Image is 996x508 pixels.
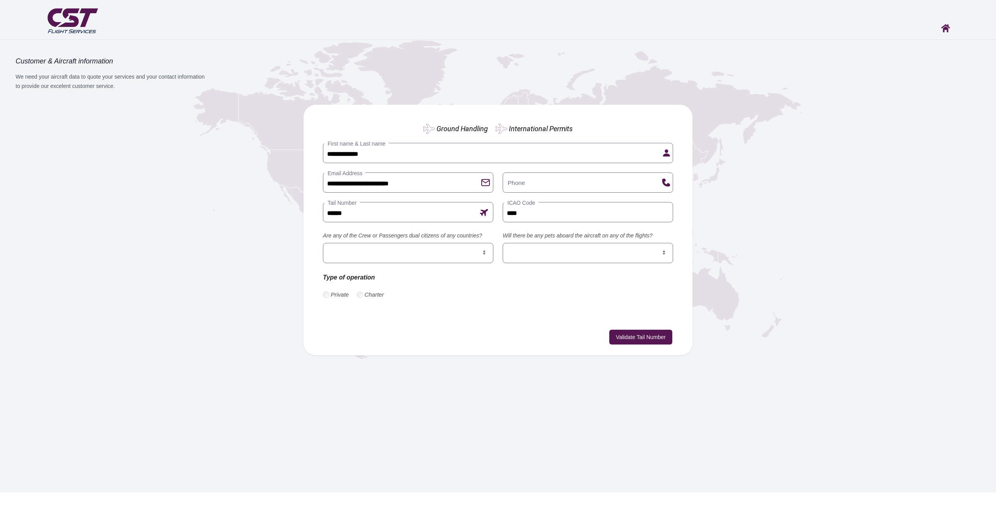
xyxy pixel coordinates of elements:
[323,232,493,240] label: Are any of the Crew or Passengers dual citizens of any countries?
[324,140,389,148] label: First name & Last name
[503,232,673,240] label: Will there be any pets aboard the aircraft on any of the flights?
[365,290,384,299] label: Charter
[331,290,349,299] label: Private
[324,199,360,207] label: Tail Number
[46,5,100,35] img: CST Flight Services logo
[504,199,538,207] label: ICAO Code
[509,123,573,134] label: International Permits
[324,169,365,177] label: Email Address
[437,123,488,134] label: Ground Handling
[941,24,950,32] img: Home
[323,272,493,283] p: Type of operation
[609,330,672,345] button: Validate Tail Number
[504,178,528,187] label: Phone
